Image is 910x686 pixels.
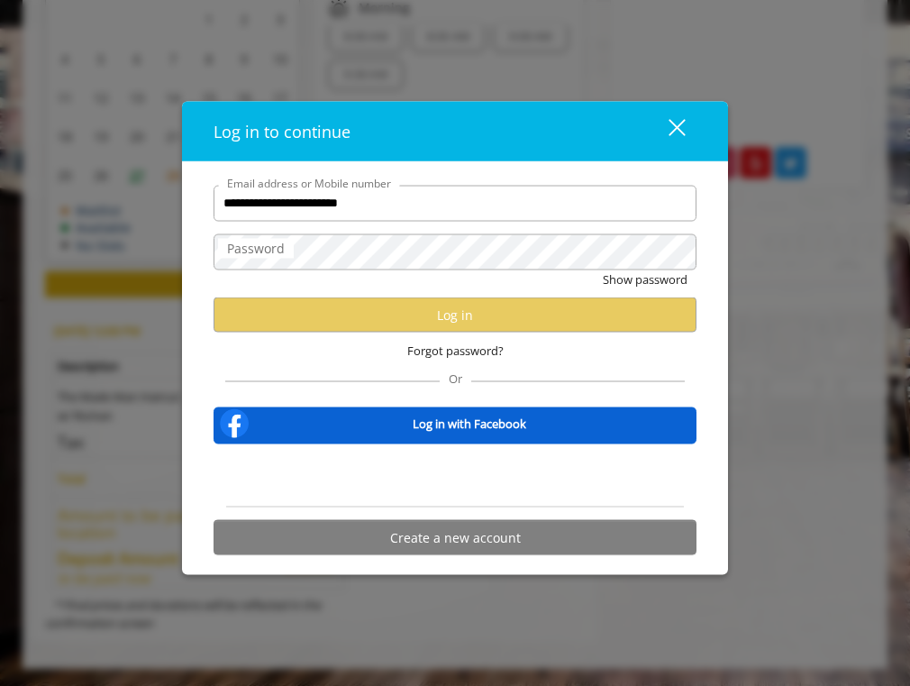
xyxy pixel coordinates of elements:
[218,238,294,258] label: Password
[214,120,350,142] span: Log in to continue
[440,370,471,387] span: Or
[347,456,564,496] iframe: Sign in with Google Button
[603,270,687,288] button: Show password
[413,414,526,433] b: Log in with Facebook
[214,297,696,333] button: Log in
[407,342,504,361] span: Forgot password?
[635,113,696,150] button: close dialog
[216,406,252,442] img: facebook-logo
[214,185,696,221] input: Email address or Mobile number
[648,117,684,144] div: close dialog
[214,233,696,270] input: Password
[214,520,696,555] button: Create a new account
[218,174,400,191] label: Email address or Mobile number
